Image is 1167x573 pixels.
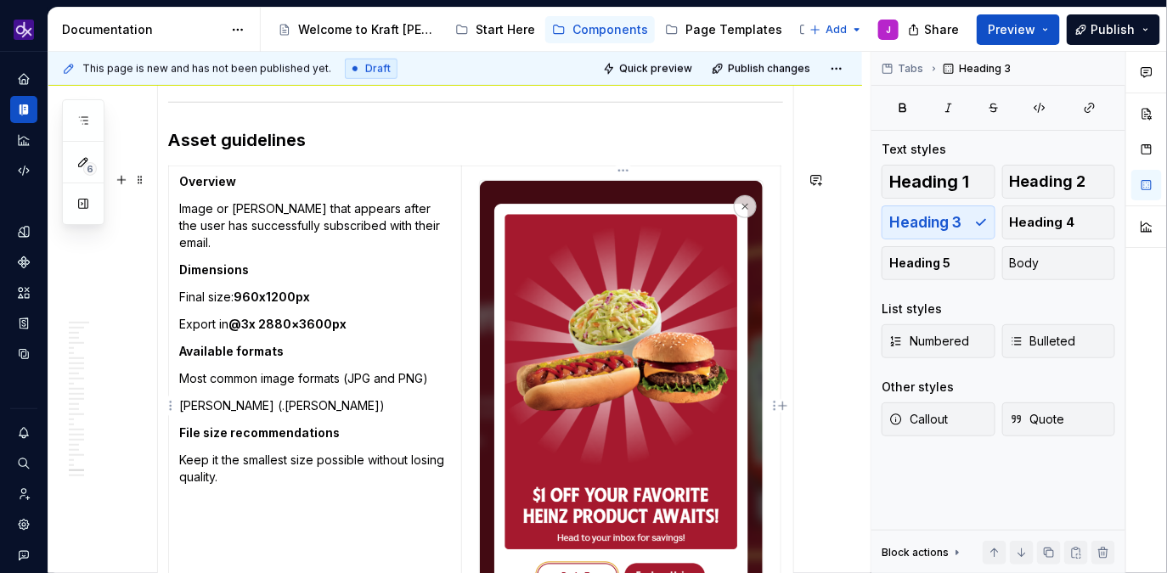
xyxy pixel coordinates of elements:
[179,289,451,306] p: Final size:
[826,23,847,37] span: Add
[619,62,692,76] span: Quick preview
[1010,411,1065,428] span: Quote
[882,379,954,396] div: Other styles
[168,128,783,152] h3: Asset guidelines
[10,480,37,508] a: Invite team
[545,16,655,43] a: Components
[804,18,868,42] button: Add
[1002,246,1116,280] button: Body
[792,16,882,43] a: Examples
[10,218,37,245] a: Design tokens
[1067,14,1160,45] button: Publish
[476,21,535,38] div: Start Here
[179,344,284,358] strong: Available formats
[62,21,223,38] div: Documentation
[889,255,950,272] span: Heading 5
[882,402,995,436] button: Callout
[988,21,1035,38] span: Preview
[658,16,789,43] a: Page Templates
[1002,165,1116,199] button: Heading 2
[179,174,236,188] strong: Overview
[10,157,37,184] a: Code automation
[882,246,995,280] button: Heading 5
[82,62,331,76] span: This page is new and has not been published yet.
[882,301,942,317] div: List styles
[728,62,810,76] span: Publish changes
[1010,173,1086,190] span: Heading 2
[924,21,959,38] span: Share
[685,21,782,38] div: Page Templates
[1091,21,1136,38] span: Publish
[882,324,995,358] button: Numbered
[877,57,931,81] button: Tabs
[889,173,969,190] span: Heading 1
[14,20,34,40] img: 0784b2da-6f85-42e6-8793-4468946223dc.png
[1010,214,1075,231] span: Heading 4
[10,96,37,123] a: Documentation
[271,13,801,47] div: Page tree
[298,21,438,38] div: Welcome to Kraft [PERSON_NAME]
[977,14,1060,45] button: Preview
[899,14,970,45] button: Share
[598,57,700,81] button: Quick preview
[179,425,340,440] strong: File size recommendations
[179,370,451,387] p: Most common image formats (JPG and PNG)
[271,16,445,43] a: Welcome to Kraft [PERSON_NAME]
[179,452,451,486] p: Keep it the smallest size possible without losing quality.
[10,65,37,93] a: Home
[889,333,969,350] span: Numbered
[10,126,37,154] a: Analytics
[10,542,37,569] button: Contact support
[10,511,37,538] a: Settings
[882,165,995,199] button: Heading 1
[882,546,949,559] div: Block actions
[882,541,964,565] div: Block actions
[10,249,37,276] a: Components
[234,289,310,304] strong: 960x1200px
[10,310,37,337] a: Storybook stories
[1002,205,1116,239] button: Heading 4
[10,279,37,306] a: Assets
[10,340,37,368] a: Data sources
[707,57,818,81] button: Publish changes
[886,23,891,37] div: J
[83,162,97,176] span: 6
[228,317,347,331] strong: @3x 2880×3600px
[1010,333,1076,350] span: Bulleted
[1010,255,1040,272] span: Body
[448,16,542,43] a: Start Here
[10,419,37,447] button: Notifications
[365,62,391,76] span: Draft
[889,411,948,428] span: Callout
[1002,402,1116,436] button: Quote
[179,316,451,333] p: Export in
[179,262,249,277] strong: Dimensions
[882,141,946,158] div: Text styles
[1002,324,1116,358] button: Bulleted
[179,200,451,251] p: Image or [PERSON_NAME] that appears after the user has successfully subscribed with their email.
[572,21,648,38] div: Components
[898,62,923,76] span: Tabs
[179,397,451,414] p: [PERSON_NAME] (.[PERSON_NAME])
[10,450,37,477] button: Search ⌘K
